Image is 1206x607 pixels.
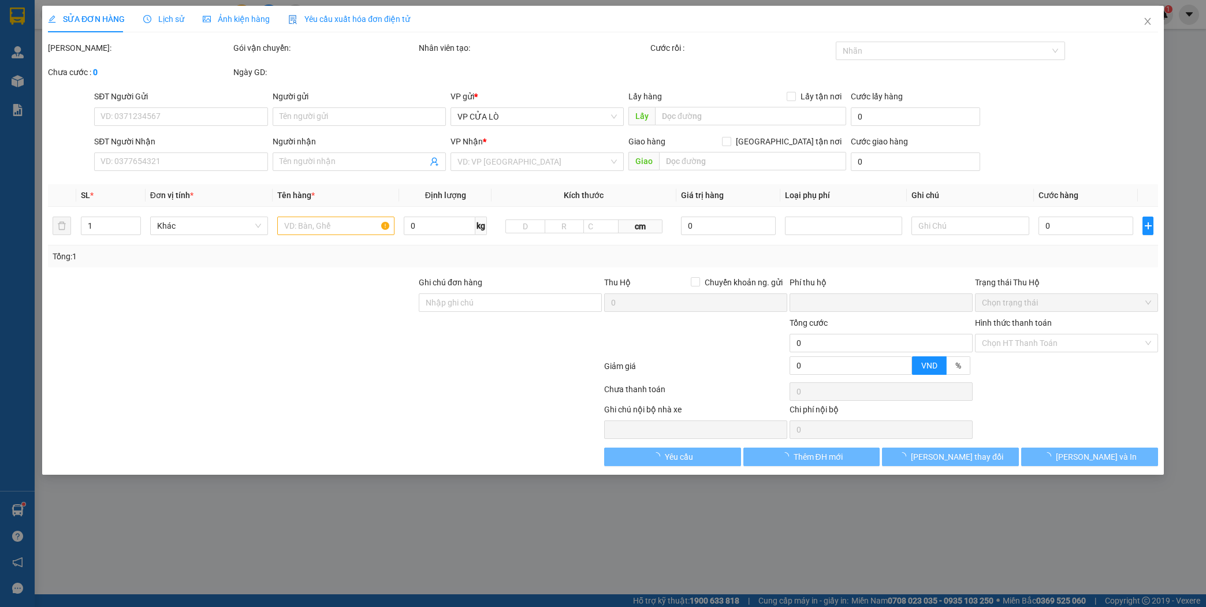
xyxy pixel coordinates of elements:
[882,448,1019,466] button: [PERSON_NAME] thay đổi
[1056,450,1137,463] span: [PERSON_NAME] và In
[790,403,973,420] div: Chi phí nội bộ
[851,107,980,126] input: Cước lấy hàng
[628,152,659,170] span: Giao
[1038,191,1078,200] span: Cước hàng
[419,42,648,54] div: Nhân viên tạo:
[1131,6,1164,38] button: Close
[94,135,267,148] div: SĐT Người Nhận
[780,184,907,207] th: Loại phụ phí
[273,90,446,103] div: Người gửi
[157,217,261,234] span: Khác
[451,90,624,103] div: VP gửi
[203,15,211,23] span: picture
[419,293,602,312] input: Ghi chú đơn hàng
[604,278,631,287] span: Thu Hộ
[277,191,315,200] span: Tên hàng
[545,219,584,233] input: R
[982,294,1151,311] span: Chọn trạng thái
[81,191,90,200] span: SL
[425,191,466,200] span: Định lượng
[288,14,410,24] span: Yêu cầu xuất hóa đơn điện tử
[277,217,395,235] input: VD: Bàn, Ghế
[655,107,846,125] input: Dọc đường
[781,452,794,460] span: loading
[700,276,787,289] span: Chuyển khoản ng. gửi
[203,14,270,24] span: Ảnh kiện hàng
[796,90,846,103] span: Lấy tận nơi
[475,217,487,235] span: kg
[907,184,1034,207] th: Ghi chú
[53,217,71,235] button: delete
[898,452,911,460] span: loading
[603,383,788,403] div: Chưa thanh toán
[975,276,1158,289] div: Trạng thái Thu Hộ
[233,66,416,79] div: Ngày GD:
[628,137,665,146] span: Giao hàng
[911,217,1029,235] input: Ghi Chú
[451,137,483,146] span: VP Nhận
[233,42,416,54] div: Gói vận chuyển:
[1143,221,1153,230] span: plus
[911,450,1003,463] span: [PERSON_NAME] thay đổi
[150,191,193,200] span: Đơn vị tính
[419,278,482,287] label: Ghi chú đơn hàng
[1143,17,1152,26] span: close
[790,318,828,327] span: Tổng cước
[1043,452,1056,460] span: loading
[851,152,980,171] input: Cước giao hàng
[628,92,662,101] span: Lấy hàng
[921,361,937,370] span: VND
[583,219,619,233] input: C
[650,42,833,54] div: Cước rồi :
[48,15,56,23] span: edit
[665,450,693,463] span: Yêu cầu
[603,360,788,380] div: Giảm giá
[430,157,439,166] span: user-add
[93,68,98,77] b: 0
[143,15,151,23] span: clock-circle
[604,448,741,466] button: Yêu cầu
[94,90,267,103] div: SĐT Người Gửi
[659,152,846,170] input: Dọc đường
[628,107,655,125] span: Lấy
[143,14,184,24] span: Lịch sử
[619,219,662,233] span: cm
[681,191,724,200] span: Giá trị hàng
[743,448,880,466] button: Thêm ĐH mới
[564,191,604,200] span: Kích thước
[794,450,843,463] span: Thêm ĐH mới
[1021,448,1158,466] button: [PERSON_NAME] và In
[53,250,466,263] div: Tổng: 1
[457,108,617,125] span: VP CỬA LÒ
[288,15,297,24] img: icon
[851,92,903,101] label: Cước lấy hàng
[48,42,231,54] div: [PERSON_NAME]:
[955,361,961,370] span: %
[48,14,125,24] span: SỬA ĐƠN HÀNG
[505,219,545,233] input: D
[790,276,973,293] div: Phí thu hộ
[851,137,908,146] label: Cước giao hàng
[731,135,846,148] span: [GEOGRAPHIC_DATA] tận nơi
[1142,217,1153,235] button: plus
[604,403,787,420] div: Ghi chú nội bộ nhà xe
[48,66,231,79] div: Chưa cước :
[652,452,665,460] span: loading
[273,135,446,148] div: Người nhận
[975,318,1052,327] label: Hình thức thanh toán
